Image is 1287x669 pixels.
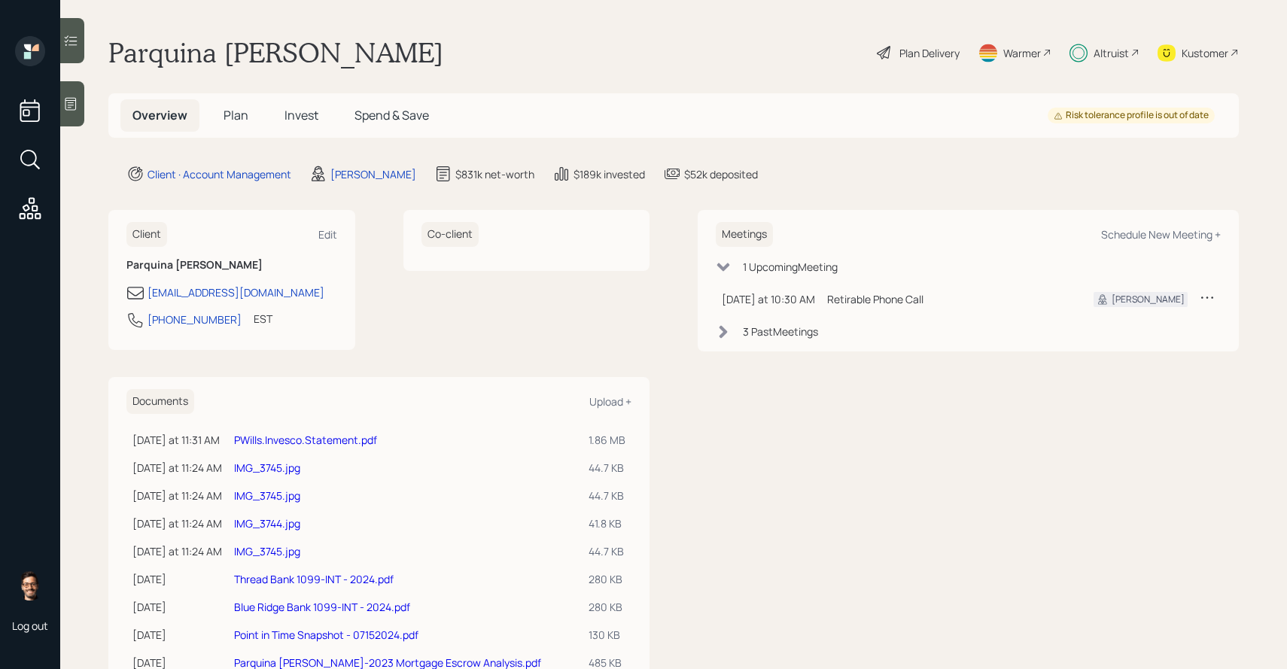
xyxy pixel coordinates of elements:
[1003,45,1041,61] div: Warmer
[589,599,625,615] div: 280 KB
[132,627,222,643] div: [DATE]
[589,515,625,531] div: 41.8 KB
[1094,45,1129,61] div: Altruist
[589,460,625,476] div: 44.7 KB
[589,627,625,643] div: 130 KB
[827,291,1069,307] div: Retirable Phone Call
[234,516,300,531] a: IMG_3744.jpg
[684,166,758,182] div: $52k deposited
[108,36,443,69] h1: Parquina [PERSON_NAME]
[234,433,377,447] a: PWills.Invesco.Statement.pdf
[148,166,291,182] div: Client · Account Management
[148,312,242,327] div: [PHONE_NUMBER]
[589,394,631,409] div: Upload +
[716,222,773,247] h6: Meetings
[234,628,418,642] a: Point in Time Snapshot - 07152024.pdf
[126,389,194,414] h6: Documents
[234,488,300,503] a: IMG_3745.jpg
[12,619,48,633] div: Log out
[132,432,222,448] div: [DATE] at 11:31 AM
[743,324,818,339] div: 3 Past Meeting s
[589,543,625,559] div: 44.7 KB
[234,572,394,586] a: Thread Bank 1099-INT - 2024.pdf
[574,166,645,182] div: $189k invested
[899,45,960,61] div: Plan Delivery
[455,166,534,182] div: $831k net-worth
[421,222,479,247] h6: Co-client
[354,107,429,123] span: Spend & Save
[132,543,222,559] div: [DATE] at 11:24 AM
[132,515,222,531] div: [DATE] at 11:24 AM
[234,600,410,614] a: Blue Ridge Bank 1099-INT - 2024.pdf
[589,571,625,587] div: 280 KB
[254,311,272,327] div: EST
[234,461,300,475] a: IMG_3745.jpg
[224,107,248,123] span: Plan
[126,259,337,272] h6: Parquina [PERSON_NAME]
[330,166,416,182] div: [PERSON_NAME]
[722,291,815,307] div: [DATE] at 10:30 AM
[1054,109,1209,122] div: Risk tolerance profile is out of date
[132,488,222,503] div: [DATE] at 11:24 AM
[318,227,337,242] div: Edit
[234,544,300,558] a: IMG_3745.jpg
[148,284,324,300] div: [EMAIL_ADDRESS][DOMAIN_NAME]
[1101,227,1221,242] div: Schedule New Meeting +
[1112,293,1185,306] div: [PERSON_NAME]
[15,570,45,601] img: sami-boghos-headshot.png
[743,259,838,275] div: 1 Upcoming Meeting
[132,460,222,476] div: [DATE] at 11:24 AM
[284,107,318,123] span: Invest
[589,432,625,448] div: 1.86 MB
[132,571,222,587] div: [DATE]
[132,107,187,123] span: Overview
[132,599,222,615] div: [DATE]
[126,222,167,247] h6: Client
[1182,45,1228,61] div: Kustomer
[589,488,625,503] div: 44.7 KB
